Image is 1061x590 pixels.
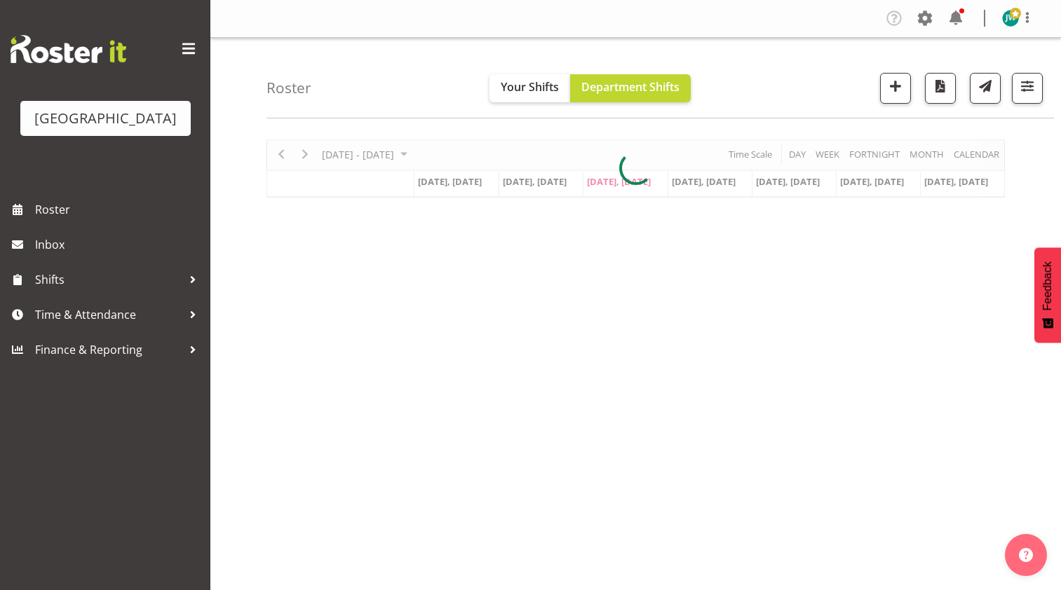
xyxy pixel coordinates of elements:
[35,269,182,290] span: Shifts
[35,199,203,220] span: Roster
[266,80,311,96] h4: Roster
[35,234,203,255] span: Inbox
[1002,10,1019,27] img: jen-watts10207.jpg
[570,74,691,102] button: Department Shifts
[34,108,177,129] div: [GEOGRAPHIC_DATA]
[501,79,559,95] span: Your Shifts
[925,73,956,104] button: Download a PDF of the roster according to the set date range.
[35,304,182,325] span: Time & Attendance
[1019,548,1033,562] img: help-xxl-2.png
[489,74,570,102] button: Your Shifts
[1034,247,1061,343] button: Feedback - Show survey
[11,35,126,63] img: Rosterit website logo
[581,79,680,95] span: Department Shifts
[1012,73,1043,104] button: Filter Shifts
[880,73,911,104] button: Add a new shift
[970,73,1001,104] button: Send a list of all shifts for the selected filtered period to all rostered employees.
[1041,261,1054,310] span: Feedback
[35,339,182,360] span: Finance & Reporting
